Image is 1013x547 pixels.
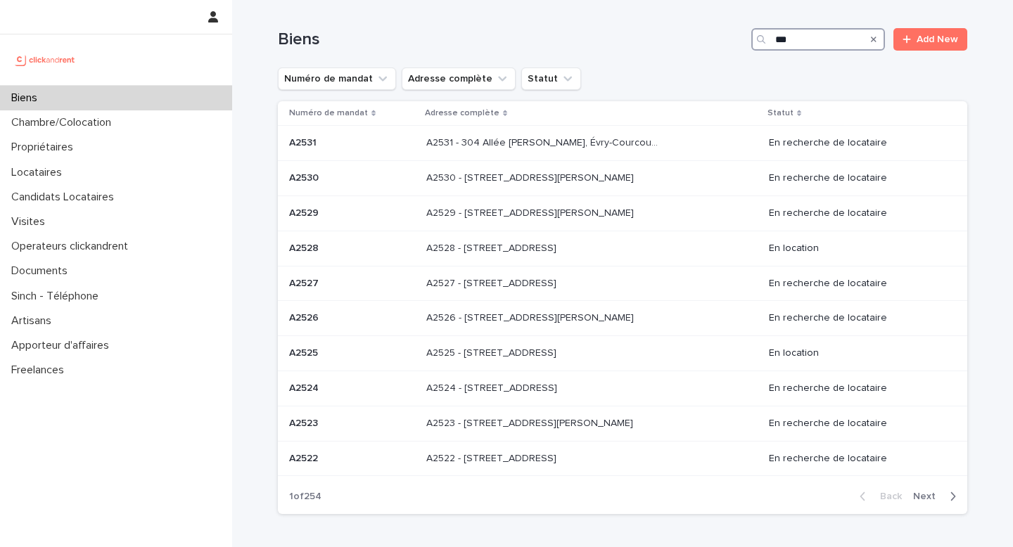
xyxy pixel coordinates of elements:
span: Next [913,491,944,501]
button: Statut [521,67,581,90]
p: A2530 - [STREET_ADDRESS][PERSON_NAME] [426,169,637,184]
p: En recherche de locataire [769,453,945,465]
tr: A2526A2526 A2526 - [STREET_ADDRESS][PERSON_NAME]A2526 - [STREET_ADDRESS][PERSON_NAME] En recherch... [278,301,967,336]
span: Add New [917,34,958,44]
tr: A2527A2527 A2527 - [STREET_ADDRESS]A2527 - [STREET_ADDRESS] En recherche de locataire [278,266,967,301]
p: A2531 [289,134,319,149]
p: Numéro de mandat [289,105,368,121]
p: En recherche de locataire [769,382,945,394]
p: En location [769,347,945,359]
tr: A2531A2531 A2531 - 304 Allée [PERSON_NAME], Évry-Courcouronnes 91000A2531 - 304 Allée [PERSON_NAM... [278,126,967,161]
p: En recherche de locataire [769,312,945,324]
tr: A2529A2529 A2529 - [STREET_ADDRESS][PERSON_NAME]A2529 - [STREET_ADDRESS][PERSON_NAME] En recherch... [278,195,967,231]
p: En recherche de locataire [769,137,945,149]
p: A2525 - [STREET_ADDRESS] [426,345,559,359]
p: A2527 [289,275,321,290]
tr: A2525A2525 A2525 - [STREET_ADDRESS]A2525 - [STREET_ADDRESS] En location [278,336,967,371]
p: A2530 [289,169,321,184]
p: A2526 [289,309,321,324]
a: Add New [893,28,967,51]
p: Freelances [6,363,75,377]
p: A2528 - [STREET_ADDRESS] [426,240,559,255]
p: Artisans [6,314,63,328]
p: Documents [6,264,79,278]
p: Propriétaires [6,141,84,154]
button: Back [848,490,907,503]
p: Candidats Locataires [6,191,125,204]
p: En recherche de locataire [769,418,945,430]
p: A2522 - [STREET_ADDRESS] [426,450,559,465]
button: Next [907,490,967,503]
tr: A2522A2522 A2522 - [STREET_ADDRESS]A2522 - [STREET_ADDRESS] En recherche de locataire [278,441,967,476]
p: A2531 - 304 Allée Pablo Neruda, Évry-Courcouronnes 91000 [426,134,663,149]
input: Search [751,28,885,51]
p: En recherche de locataire [769,278,945,290]
p: Statut [767,105,794,121]
p: 1 of 254 [278,480,333,514]
p: A2527 - [STREET_ADDRESS] [426,275,559,290]
p: A2526 - [STREET_ADDRESS][PERSON_NAME] [426,309,637,324]
tr: A2524A2524 A2524 - [STREET_ADDRESS]A2524 - [STREET_ADDRESS] En recherche de locataire [278,371,967,406]
p: Locataires [6,166,73,179]
p: Adresse complète [425,105,499,121]
p: A2529 [289,205,321,219]
span: Back [872,491,902,501]
p: Apporteur d'affaires [6,339,120,352]
p: En recherche de locataire [769,207,945,219]
p: A2523 [289,415,321,430]
p: Chambre/Colocation [6,116,122,129]
tr: A2530A2530 A2530 - [STREET_ADDRESS][PERSON_NAME]A2530 - [STREET_ADDRESS][PERSON_NAME] En recherch... [278,161,967,196]
p: A2525 [289,345,321,359]
p: Operateurs clickandrent [6,240,139,253]
p: A2522 [289,450,321,465]
tr: A2528A2528 A2528 - [STREET_ADDRESS]A2528 - [STREET_ADDRESS] En location [278,231,967,266]
p: A2529 - 14 rue Honoré de Balzac, Garges-lès-Gonesse 95140 [426,205,637,219]
p: A2524 [289,380,321,394]
p: En recherche de locataire [769,172,945,184]
p: A2528 [289,240,321,255]
p: Biens [6,91,49,105]
p: A2523 - 18 quai Alphonse Le Gallo, Boulogne-Billancourt 92100 [426,415,636,430]
p: En location [769,243,945,255]
img: UCB0brd3T0yccxBKYDjQ [11,46,79,74]
p: A2524 - [STREET_ADDRESS] [426,380,560,394]
p: Visites [6,215,56,229]
button: Numéro de mandat [278,67,396,90]
tr: A2523A2523 A2523 - [STREET_ADDRESS][PERSON_NAME]A2523 - [STREET_ADDRESS][PERSON_NAME] En recherch... [278,406,967,441]
p: Sinch - Téléphone [6,290,110,303]
button: Adresse complète [402,67,516,90]
h1: Biens [278,30,746,50]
